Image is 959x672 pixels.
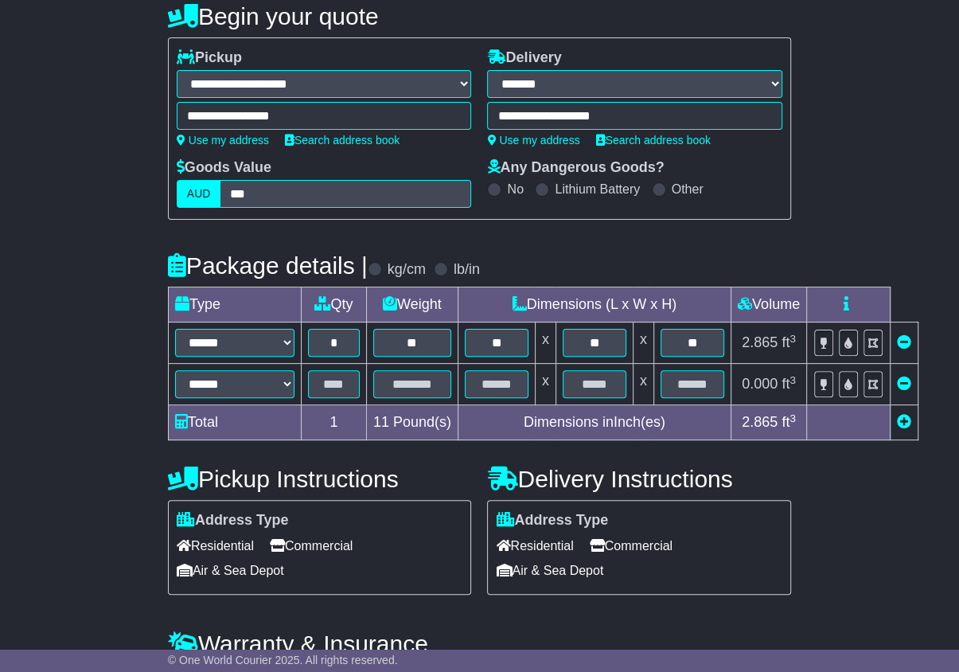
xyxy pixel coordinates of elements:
td: Dimensions (L x W x H) [458,287,731,322]
span: 2.865 [742,414,778,430]
td: Pound(s) [366,405,458,440]
a: Use my address [177,134,269,147]
label: Lithium Battery [555,182,640,197]
a: Remove this item [897,376,911,392]
td: x [535,322,556,364]
label: AUD [177,180,221,208]
td: Total [168,405,301,440]
label: Goods Value [177,159,271,177]
sup: 3 [789,374,796,386]
sup: 3 [789,333,796,345]
label: Other [672,182,704,197]
h4: Delivery Instructions [487,466,791,492]
span: Air & Sea Depot [177,558,284,583]
td: x [633,322,653,364]
a: Use my address [487,134,579,147]
span: Commercial [590,533,672,558]
span: 2.865 [742,334,778,350]
h4: Package details | [168,252,368,279]
td: x [535,364,556,405]
span: ft [782,334,796,350]
a: Remove this item [897,334,911,350]
label: lb/in [454,261,480,279]
span: © One World Courier 2025. All rights reserved. [168,654,398,666]
label: Address Type [177,512,289,529]
sup: 3 [789,412,796,424]
span: Air & Sea Depot [496,558,603,583]
td: 1 [301,405,366,440]
td: x [633,364,653,405]
label: Delivery [487,49,561,67]
h4: Begin your quote [168,3,791,29]
label: No [507,182,523,197]
td: Type [168,287,301,322]
span: Residential [177,533,254,558]
a: Search address book [285,134,400,147]
h4: Warranty & Insurance [168,631,791,657]
td: Volume [731,287,806,322]
label: kg/cm [388,261,426,279]
span: 11 [373,414,389,430]
a: Add new item [897,414,911,430]
td: Dimensions in Inch(es) [458,405,731,440]
a: Search address book [596,134,711,147]
span: 0.000 [742,376,778,392]
td: Qty [301,287,366,322]
span: Residential [496,533,573,558]
span: ft [782,414,796,430]
label: Pickup [177,49,242,67]
td: Weight [366,287,458,322]
label: Address Type [496,512,608,529]
label: Any Dangerous Goods? [487,159,664,177]
h4: Pickup Instructions [168,466,472,492]
span: ft [782,376,796,392]
span: Commercial [270,533,353,558]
